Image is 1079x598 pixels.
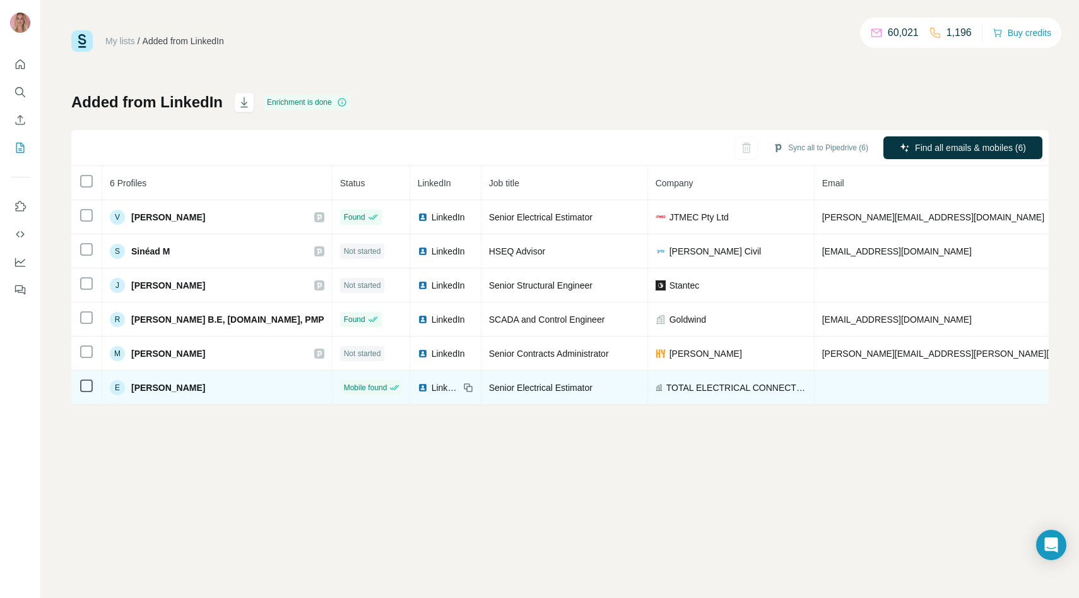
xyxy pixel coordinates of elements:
span: JTMEC Pty Ltd [669,211,729,224]
img: LinkedIn logo [418,314,428,325]
span: SCADA and Control Engineer [489,314,605,325]
p: 60,021 [888,25,919,40]
span: Company [656,178,693,188]
span: Status [340,178,365,188]
span: [PERSON_NAME] [131,381,205,394]
img: LinkedIn logo [418,280,428,290]
img: company-logo [656,212,666,222]
button: Quick start [10,53,30,76]
button: Use Surfe API [10,223,30,246]
button: Use Surfe on LinkedIn [10,195,30,218]
div: E [110,380,125,395]
span: LinkedIn [432,211,465,224]
img: company-logo [656,280,666,290]
span: [PERSON_NAME] [131,211,205,224]
h1: Added from LinkedIn [71,92,223,112]
span: [PERSON_NAME] [131,279,205,292]
div: V [110,210,125,225]
div: Added from LinkedIn [143,35,224,47]
span: Senior Electrical Estimator [489,212,593,222]
span: Sinéad M [131,245,170,258]
span: LinkedIn [418,178,451,188]
span: Mobile found [344,382,387,393]
span: [EMAIL_ADDRESS][DOMAIN_NAME] [822,314,972,325]
button: Feedback [10,278,30,301]
span: Goldwind [669,313,706,326]
span: [PERSON_NAME] B.E, [DOMAIN_NAME], PMP [131,313,324,326]
span: [PERSON_NAME] [131,347,205,360]
a: My lists [105,36,135,46]
span: Job title [489,178,519,188]
img: LinkedIn logo [418,349,428,359]
img: Avatar [10,13,30,33]
span: Not started [344,280,381,291]
button: Search [10,81,30,104]
span: HSEQ Advisor [489,246,545,256]
span: Found [344,212,365,223]
img: LinkedIn logo [418,383,428,393]
span: LinkedIn [432,313,465,326]
span: LinkedIn [432,347,465,360]
img: company-logo [656,349,666,359]
span: Email [822,178,844,188]
span: LinkedIn [432,381,459,394]
div: Open Intercom Messenger [1036,530,1066,560]
p: 1,196 [946,25,972,40]
span: Find all emails & mobiles (6) [915,141,1026,154]
button: Dashboard [10,251,30,273]
img: Surfe Logo [71,30,93,52]
span: [PERSON_NAME] [669,347,742,360]
button: Sync all to Pipedrive (6) [764,138,877,157]
img: LinkedIn logo [418,246,428,256]
li: / [138,35,140,47]
img: company-logo [656,246,666,256]
span: Not started [344,246,381,257]
button: Find all emails & mobiles (6) [883,136,1042,159]
span: [EMAIL_ADDRESS][DOMAIN_NAME] [822,246,972,256]
span: LinkedIn [432,245,465,258]
button: Buy credits [993,24,1051,42]
span: 6 Profiles [110,178,146,188]
div: R [110,312,125,327]
span: TOTAL ELECTRICAL CONNECTION PTY LIMITED [666,381,806,394]
button: Enrich CSV [10,109,30,131]
span: Found [344,314,365,325]
div: Enrichment is done [263,95,351,110]
span: LinkedIn [432,279,465,292]
div: S [110,244,125,259]
button: My lists [10,136,30,159]
img: LinkedIn logo [418,212,428,222]
span: Senior Contracts Administrator [489,349,609,359]
span: Not started [344,348,381,359]
div: M [110,346,125,361]
span: Senior Structural Engineer [489,280,593,290]
span: Senior Electrical Estimator [489,383,593,393]
span: [PERSON_NAME] Civil [669,245,761,258]
span: [PERSON_NAME][EMAIL_ADDRESS][DOMAIN_NAME] [822,212,1044,222]
span: Stantec [669,279,699,292]
div: J [110,278,125,293]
